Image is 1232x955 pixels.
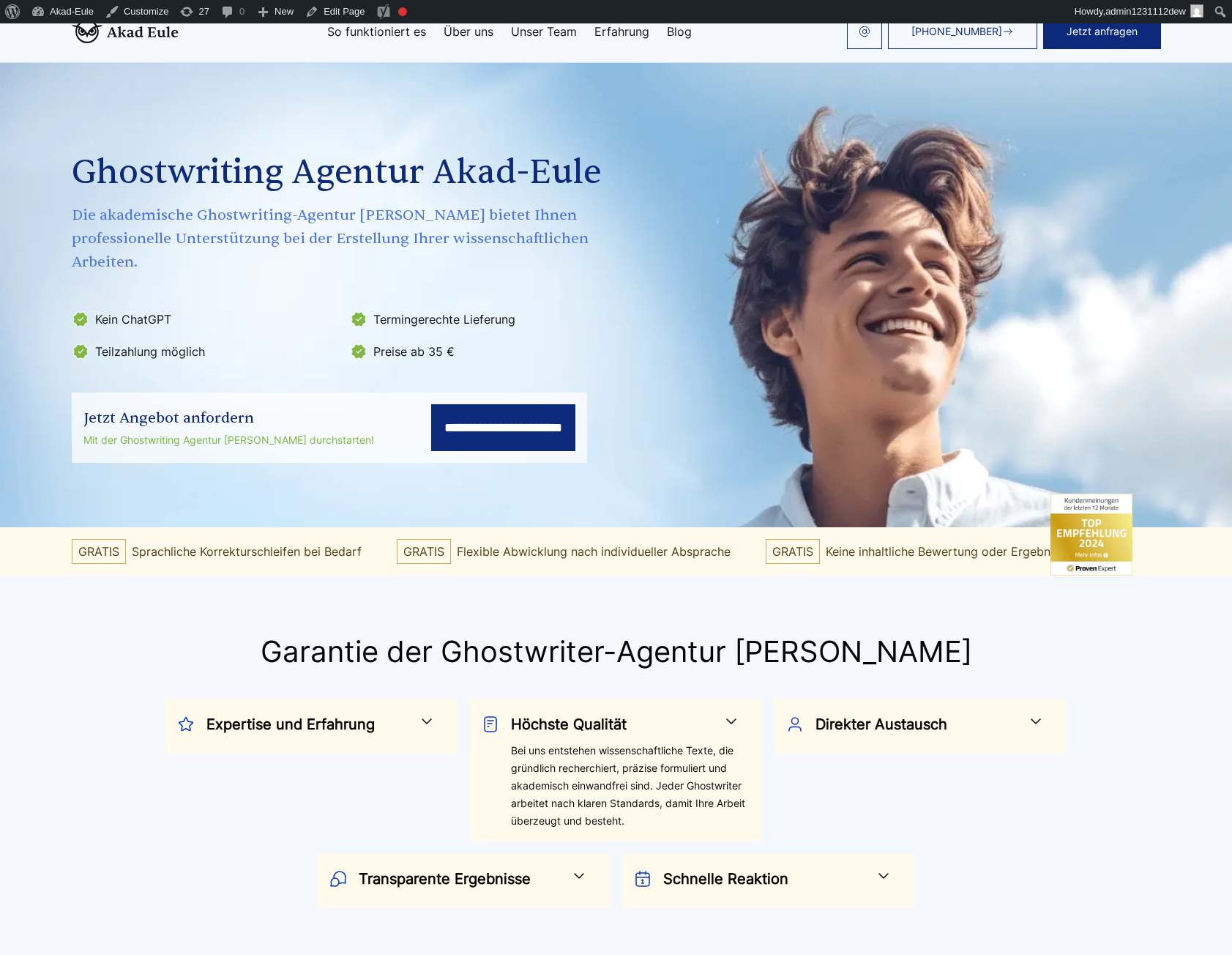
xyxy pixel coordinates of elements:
img: Transparente Ergebnisse [329,870,347,888]
div: Mit der Ghostwriting Agentur [PERSON_NAME] durchstarten! [83,431,374,449]
button: Jetzt anfragen [1043,14,1161,49]
span: Keine inhaltliche Bewertung oder Ergebnisversprechen [826,540,1127,563]
h3: Schnelle Reaktion [663,867,886,891]
h3: Direkter Austausch [815,713,1039,736]
span: GRATIS [72,539,126,564]
li: Preise ab 35 € [350,340,619,363]
span: Sprachliche Korrekturschleifen bei Bedarf [132,540,362,563]
li: Kein ChatGPT [72,308,341,331]
li: Termingerechte Lieferung [350,308,619,331]
div: Focus keyphrase not set [398,7,407,16]
span: GRATIS [766,539,820,564]
span: GRATIS [397,539,451,564]
li: Teilzahlung möglich [72,340,341,363]
img: Direkter Austausch [786,716,804,733]
img: Schnelle Reaktion [634,870,652,888]
img: email [859,26,870,37]
img: Höchste Qualität [482,716,499,733]
a: So funktioniert es [327,26,426,37]
img: Expertise und Erfahrung [177,716,195,733]
h2: Garantie der Ghostwriter-Agentur [PERSON_NAME] [72,634,1161,669]
a: Über uns [444,26,493,37]
span: admin1231112dew [1105,6,1186,17]
span: [PHONE_NUMBER] [911,26,1002,37]
h1: Ghostwriting Agentur Akad-Eule [72,146,622,199]
img: logo [72,20,179,43]
div: Bei uns entstehen wissenschaftliche Texte, die gründlich recherchiert, präzise formuliert und aka... [511,742,751,830]
a: Blog [667,26,692,37]
div: Jetzt Angebot anfordern [83,406,374,430]
h3: Höchste Qualität [511,713,734,736]
span: Flexible Abwicklung nach individueller Absprache [457,540,731,563]
h3: Transparente Ergebnisse [359,867,582,891]
h3: Expertise und Erfahrung [206,713,430,736]
a: Unser Team [511,26,577,37]
a: Erfahrung [594,26,649,37]
a: [PHONE_NUMBER] [888,14,1037,49]
span: Die akademische Ghostwriting-Agentur [PERSON_NAME] bietet Ihnen professionelle Unterstützung bei ... [72,204,622,274]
